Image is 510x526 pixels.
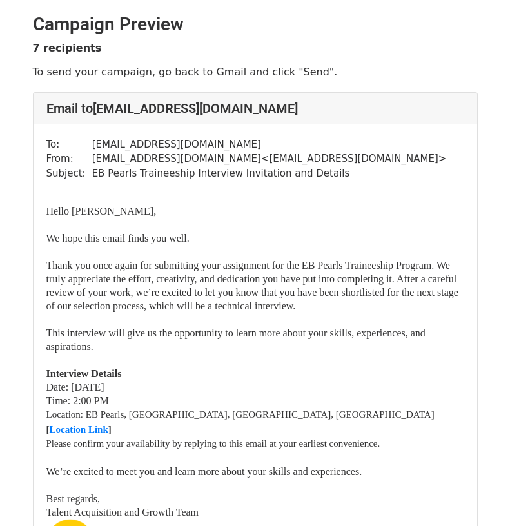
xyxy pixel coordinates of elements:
font: Date: [DATE] [46,382,104,393]
font: Best regards, [46,493,101,504]
font: We hope this email finds you well. [46,233,190,244]
h2: Campaign Preview [33,14,478,35]
td: [EMAIL_ADDRESS][DOMAIN_NAME] [92,137,447,152]
font: This interview will give us the opportunity to learn more about your skills, experiences, and asp... [46,327,426,352]
td: To: [46,137,92,152]
font: Talent Acquisition and Growth Team [46,507,199,518]
td: Subject: [46,166,92,181]
font: Time: 2:00 PM [46,395,109,406]
td: [EMAIL_ADDRESS][DOMAIN_NAME] < [EMAIL_ADDRESS][DOMAIN_NAME] > [92,151,447,166]
font: Location: EB Pearls, [GEOGRAPHIC_DATA], [GEOGRAPHIC_DATA], [GEOGRAPHIC_DATA] [46,409,435,434]
font: Hello [PERSON_NAME]​, [46,206,157,217]
strong: 7 recipients [33,42,102,54]
font: Interview Details [46,368,122,379]
b: ] [108,424,112,434]
td: EB Pearls Traineeship Interview Invitation and Details [92,166,447,181]
h4: Email to [EMAIL_ADDRESS][DOMAIN_NAME] [46,101,464,116]
td: From: [46,151,92,166]
span: Please confirm your availability by replying to this email at your earliest convenience. [46,438,380,449]
p: To send your campaign, go back to Gmail and click "Send". [33,65,478,79]
font: Thank you once again for submitting your assignment for the EB Pearls Traineeship Program. We tru... [46,260,458,311]
strong: [ [46,424,50,434]
a: Location Link [50,424,108,434]
font: We’re excited to meet you and learn more about your skills and experiences. [46,466,362,477]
